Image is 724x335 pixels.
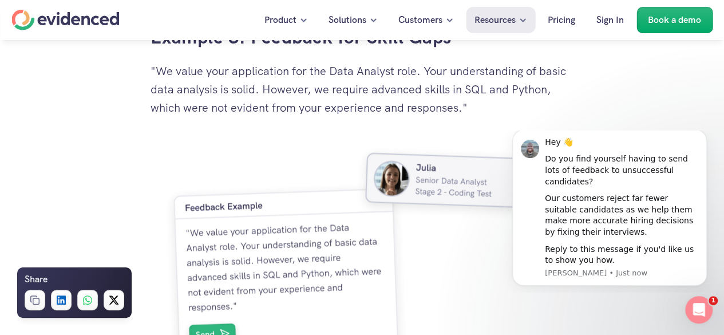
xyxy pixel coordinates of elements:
[50,6,203,136] div: Message content
[329,13,366,27] p: Solutions
[26,9,44,27] img: Profile image for Lewis
[596,13,624,27] p: Sign In
[50,6,203,18] div: Hey 👋
[648,13,701,27] p: Book a demo
[474,13,516,27] p: Resources
[50,23,203,57] div: Do you find yourself having to send lots of feedback to unsuccessful candidates?
[50,113,203,136] div: Reply to this message if you'd like us to show you how.
[636,7,713,33] a: Book a demo
[264,13,296,27] p: Product
[539,7,584,33] a: Pricing
[50,62,203,107] div: Our customers reject far fewer suitable candidates as we help them make more accurate hiring deci...
[495,131,724,293] iframe: Intercom notifications message
[709,296,718,305] span: 1
[151,62,574,117] p: "We value your application for the Data Analyst role. Your understanding of basic data analysis i...
[398,13,442,27] p: Customers
[50,137,203,148] p: Message from Lewis, sent Just now
[548,13,575,27] p: Pricing
[25,272,48,287] h6: Share
[588,7,632,33] a: Sign In
[11,10,119,30] a: Home
[685,296,713,324] iframe: Intercom live chat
